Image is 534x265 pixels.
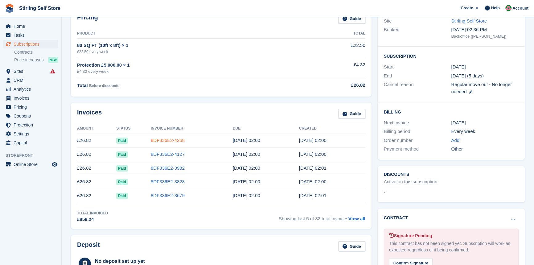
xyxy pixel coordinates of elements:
[77,68,304,75] div: £4.32 every week
[384,18,451,25] div: Site
[348,216,365,221] a: View all
[77,29,304,39] th: Product
[77,161,116,175] td: £26.82
[77,124,116,134] th: Amount
[304,82,365,89] div: £26.82
[384,178,437,185] div: Active on this subscription
[338,109,365,119] a: Guide
[384,137,451,144] div: Order number
[77,14,98,24] h2: Pricing
[3,85,58,93] a: menu
[3,130,58,138] a: menu
[14,31,51,39] span: Tasks
[3,103,58,111] a: menu
[116,151,128,158] span: Paid
[384,128,451,135] div: Billing period
[77,49,304,55] div: £22.50 every week
[233,151,260,157] time: 2025-09-17 01:00:00 UTC
[6,152,61,159] span: Storefront
[389,240,513,253] div: This contract has not been signed yet. Subscription will work as expected regardless of it being ...
[77,109,102,119] h2: Invoices
[95,258,222,265] div: No deposit set up yet
[451,146,519,153] div: Other
[384,81,451,95] div: Cancel reason
[14,112,51,120] span: Coupons
[338,241,365,251] a: Guide
[14,57,44,63] span: Price increases
[3,139,58,147] a: menu
[77,216,108,223] div: £858.24
[505,5,511,11] img: Lucy
[151,124,233,134] th: Invoice Number
[14,130,51,138] span: Settings
[304,58,365,78] td: £4.32
[299,165,327,171] time: 2025-09-09 01:01:00 UTC
[151,179,185,184] a: 8DF336E2-3828
[304,39,365,58] td: £22.50
[151,193,185,198] a: 8DF336E2-3679
[14,56,58,63] a: Price increases NEW
[151,165,185,171] a: 8DF336E2-3982
[491,5,500,11] span: Help
[14,76,51,85] span: CRM
[3,31,58,39] a: menu
[384,119,451,126] div: Next invoice
[233,179,260,184] time: 2025-09-03 01:00:00 UTC
[384,109,519,115] h2: Billing
[279,210,365,223] span: Showing last 5 of 32 total invoices
[451,119,519,126] div: [DATE]
[3,94,58,102] a: menu
[14,85,51,93] span: Analytics
[14,40,51,48] span: Subscriptions
[451,137,459,144] a: Add
[384,72,451,80] div: End
[3,67,58,76] a: menu
[51,161,58,168] a: Preview store
[299,124,365,134] th: Created
[5,4,14,13] img: stora-icon-8386f47178a22dfd0bd8f6a31ec36ba5ce8667c1dd55bd0f319d3a0aa187defe.svg
[233,138,260,143] time: 2025-09-24 01:00:00 UTC
[384,26,451,39] div: Booked
[14,139,51,147] span: Capital
[299,138,327,143] time: 2025-09-23 01:00:37 UTC
[338,14,365,24] a: Guide
[77,83,88,88] span: Total
[3,40,58,48] a: menu
[451,128,519,135] div: Every week
[384,215,408,221] h2: Contract
[50,69,55,74] i: Smart entry sync failures have occurred
[116,138,128,144] span: Paid
[389,257,433,262] a: Confirm Signature
[461,5,473,11] span: Create
[116,179,128,185] span: Paid
[116,124,151,134] th: Status
[77,175,116,189] td: £26.82
[384,53,519,59] h2: Subscription
[3,76,58,85] a: menu
[14,160,51,169] span: Online Store
[384,146,451,153] div: Payment method
[14,103,51,111] span: Pricing
[451,64,466,71] time: 2025-02-18 01:00:00 UTC
[3,160,58,169] a: menu
[14,67,51,76] span: Sites
[451,33,519,39] div: Backoffice ([PERSON_NAME])
[304,29,365,39] th: Total
[389,233,513,239] div: Signature Pending
[233,165,260,171] time: 2025-09-10 01:00:00 UTC
[77,134,116,147] td: £26.82
[451,73,484,78] span: [DATE] (5 days)
[512,5,528,11] span: Account
[151,138,185,143] a: 8DF336E2-4268
[77,147,116,161] td: £26.82
[77,210,108,216] div: Total Invoiced
[384,172,519,177] h2: Discounts
[151,151,185,157] a: 8DF336E2-4127
[233,124,299,134] th: Due
[3,22,58,31] a: menu
[451,82,512,94] span: Regular move out - No longer needed
[77,62,304,69] div: Protection £5,000.00 × 1
[14,94,51,102] span: Invoices
[299,193,327,198] time: 2025-08-26 01:01:03 UTC
[384,189,385,196] span: -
